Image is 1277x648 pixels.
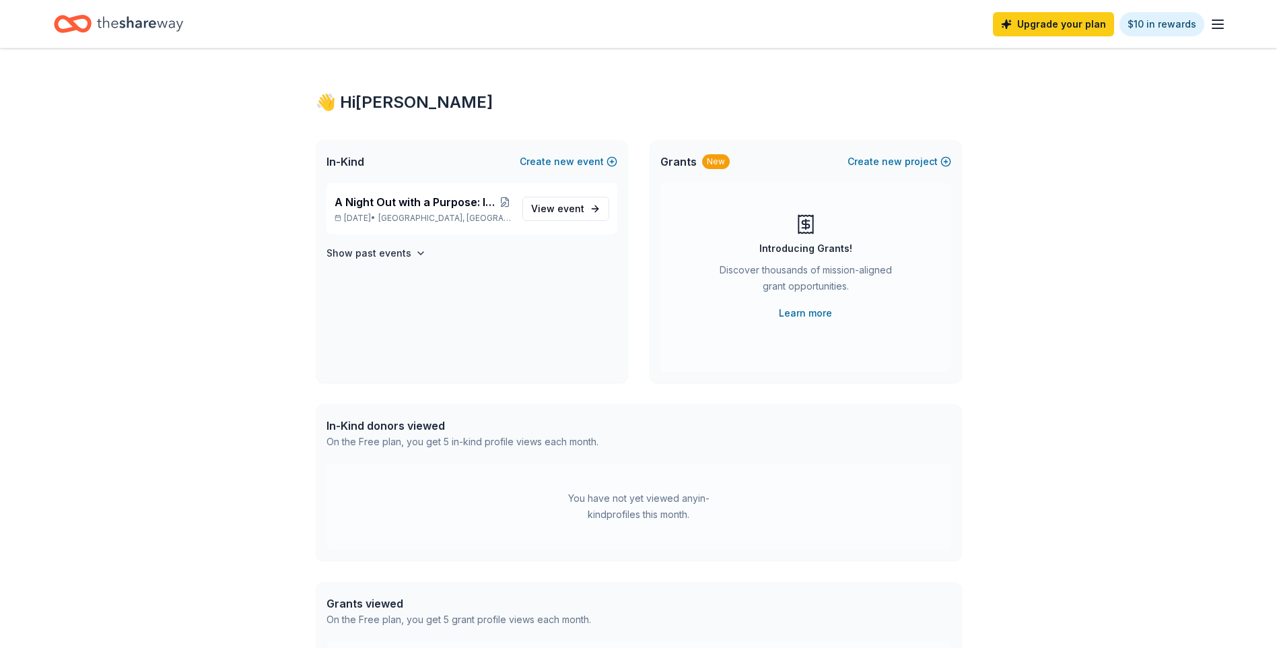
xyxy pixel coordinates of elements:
p: [DATE] • [335,213,512,224]
div: On the Free plan, you get 5 in-kind profile views each month. [326,434,598,450]
a: View event [522,197,609,221]
a: Home [54,8,183,40]
button: Createnewproject [848,154,951,170]
div: Grants viewed [326,595,591,612]
button: Show past events [326,245,426,261]
span: A Night Out with a Purpose: Inaugural BASIS Charter Schools Gala [335,194,499,210]
button: Createnewevent [520,154,617,170]
span: new [554,154,574,170]
div: Introducing Grants! [759,240,852,257]
a: Learn more [779,305,832,321]
div: In-Kind donors viewed [326,418,598,434]
div: On the Free plan, you get 5 grant profile views each month. [326,612,591,628]
span: new [882,154,902,170]
a: $10 in rewards [1119,12,1204,36]
div: 👋 Hi [PERSON_NAME] [316,92,962,113]
div: You have not yet viewed any in-kind profiles this month. [555,490,723,523]
a: Upgrade your plan [993,12,1114,36]
span: [GEOGRAPHIC_DATA], [GEOGRAPHIC_DATA] [378,213,511,224]
span: In-Kind [326,154,364,170]
span: View [531,201,584,217]
span: Grants [660,154,697,170]
span: event [557,203,584,214]
h4: Show past events [326,245,411,261]
div: New [702,154,730,169]
div: Discover thousands of mission-aligned grant opportunities. [714,262,897,300]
